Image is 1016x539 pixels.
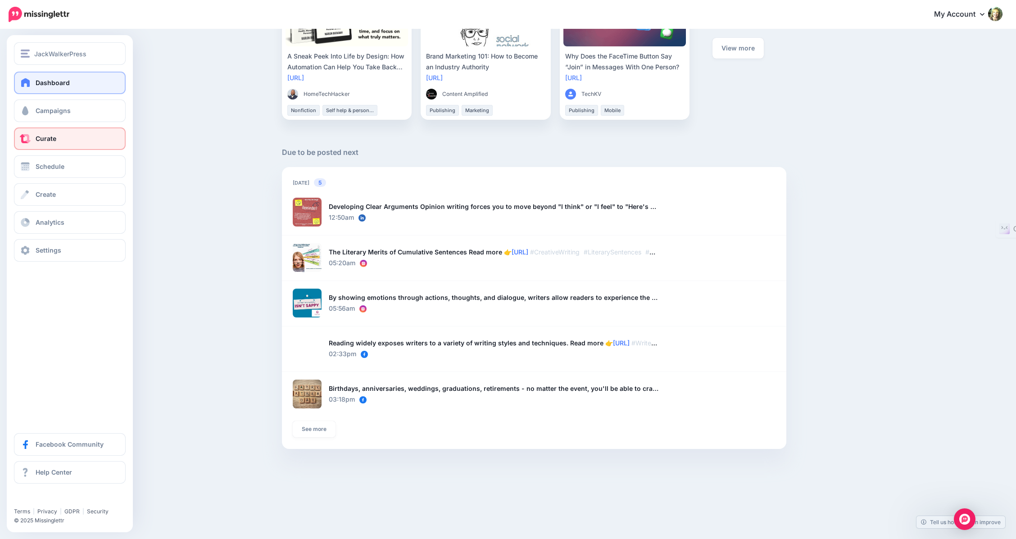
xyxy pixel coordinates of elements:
[361,351,368,358] img: facebook-square.png
[36,246,61,254] span: Settings
[36,107,71,114] span: Campaigns
[329,350,356,358] span: 02:33pm
[925,4,1002,26] a: My Account
[9,7,69,22] img: Missinglettr
[293,179,776,187] h5: [DATE]
[581,90,601,99] span: TechKV
[359,305,367,313] img: instagram-square.png
[14,127,126,150] a: Curate
[87,508,109,515] a: Security
[426,51,545,72] div: Brand Marketing 101: How to Become an Industry Authority
[426,74,443,82] a: [URL]
[329,395,355,403] span: 03:18pm
[282,147,786,158] h5: Due to be posted next
[287,51,407,72] div: A Sneak Peek Into Life by Design: How Automation Can Help You Take Back Your Time
[14,495,82,504] iframe: Twitter Follow Button
[287,74,304,82] a: [URL]
[329,247,659,258] div: The Literary Merits of Cumulative Sentences Read more 👉
[645,248,695,256] span: #WilliamFaulkner
[304,90,350,99] span: HomeTechHacker
[14,508,30,515] a: Terms
[314,178,326,187] span: 5
[565,74,582,82] a: [URL]
[36,163,64,170] span: Schedule
[293,421,336,437] a: See more
[36,135,56,142] span: Curate
[14,100,126,122] a: Campaigns
[601,105,624,116] li: Mobile
[14,239,126,262] a: Settings
[329,338,659,349] div: Reading widely exposes writers to a variety of writing styles and techniques. Read more 👉
[916,516,1005,528] a: Tell us how we can improve
[584,248,641,256] span: #LiterarySentences
[954,508,975,530] div: Open Intercom Messenger
[82,508,84,515] span: |
[565,105,598,116] li: Publishing
[426,89,437,100] img: 19247964_853238411499112_824644190859539191_n-bsa25909_thumb.png
[36,218,64,226] span: Analytics
[36,79,70,86] span: Dashboard
[329,304,355,312] span: 05:56am
[712,38,764,59] a: View more
[36,440,104,448] span: Facebook Community
[14,461,126,484] a: Help Center
[14,183,126,206] a: Create
[14,433,126,456] a: Facebook Community
[37,508,57,515] a: Privacy
[631,339,689,347] span: #WritersAsReaders
[329,292,659,303] div: By showing emotions through actions, thoughts, and dialogue, writers allow readers to experience ...
[512,248,528,256] a: [URL]
[322,105,377,116] li: Self help & personal development
[565,89,576,100] img: user_default_image.png
[329,201,659,212] div: Developing Clear Arguments Opinion writing forces you to move beyond "I think" or "I feel" to "He...
[329,383,659,394] div: Birthdays, anniversaries, weddings, graduations, retirements - no matter the event, you'll be abl...
[21,50,30,58] img: menu.png
[329,213,354,221] span: 12:50am
[14,42,126,65] button: JackWalkerPress
[60,508,62,515] span: |
[359,396,367,403] img: facebook-square.png
[360,260,367,267] img: instagram-square.png
[358,214,366,222] img: linkedin-square.png
[36,468,72,476] span: Help Center
[14,72,126,94] a: Dashboard
[14,211,126,234] a: Analytics
[462,105,493,116] li: Marketing
[287,89,298,100] img: EXVTPELXLNRH4YD903EAOEK7PJWWO6UE_thumb.jpg
[530,248,580,256] span: #CreativeWriting
[565,51,685,72] div: Why Does the FaceTime Button Say “Join” in Messages With One Person?
[442,90,488,99] span: Content Amplified
[14,516,131,525] li: © 2025 Missinglettr
[329,259,355,267] span: 05:20am
[426,105,459,116] li: Publishing
[64,508,80,515] a: GDPR
[613,339,630,347] a: [URL]
[36,190,56,198] span: Create
[287,105,320,116] li: Nonfiction
[33,508,35,515] span: |
[34,49,86,59] span: JackWalkerPress
[14,155,126,178] a: Schedule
